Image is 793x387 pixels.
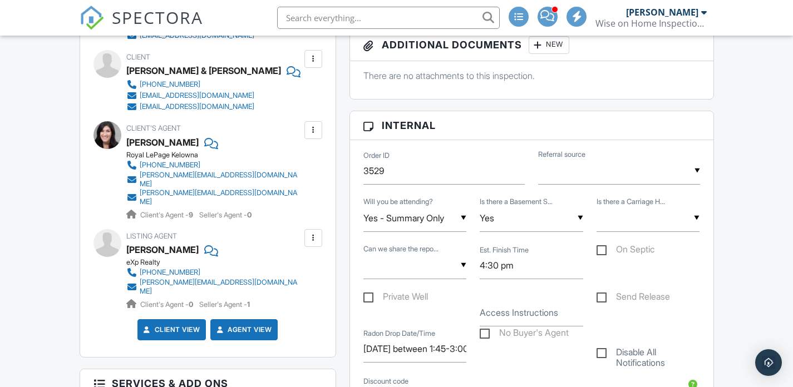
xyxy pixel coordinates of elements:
span: Seller's Agent - [199,211,252,219]
label: Send Release [597,291,670,305]
label: Est. Finish Time [480,245,529,255]
input: Radon Drop Date/Time [363,335,467,363]
span: Seller's Agent - [199,300,250,309]
a: [PERSON_NAME] [126,241,199,258]
img: The Best Home Inspection Software - Spectora [80,6,104,30]
label: No Buyer's Agent [480,328,569,341]
span: Client's Agent - [140,211,195,219]
a: SPECTORA [80,15,203,38]
a: [PERSON_NAME][EMAIL_ADDRESS][DOMAIN_NAME] [126,188,302,206]
span: Listing Agent [126,232,177,240]
a: [PHONE_NUMBER] [126,160,302,171]
div: [PHONE_NUMBER] [140,161,200,170]
label: On Septic [597,244,655,258]
label: Discount code [363,376,408,386]
h3: Internal [350,111,713,140]
div: [PHONE_NUMBER] [140,268,200,277]
strong: 0 [189,300,193,309]
div: Open Intercom Messenger [755,349,782,376]
a: [PHONE_NUMBER] [126,267,302,278]
label: Radon Drop Date/Time [363,329,435,339]
label: Order ID [363,151,390,161]
a: [EMAIL_ADDRESS][DOMAIN_NAME] [126,90,292,101]
div: New [529,36,569,54]
label: Is there a Carriage House/Separate Suite? [597,197,665,207]
a: [PERSON_NAME][EMAIL_ADDRESS][DOMAIN_NAME] [126,278,302,296]
strong: 9 [189,211,193,219]
label: Disable All Notifications [597,347,700,361]
div: [EMAIL_ADDRESS][DOMAIN_NAME] [140,102,254,111]
input: Search everything... [277,7,500,29]
div: [PERSON_NAME] [626,7,698,18]
div: [PERSON_NAME][EMAIL_ADDRESS][DOMAIN_NAME] [140,278,302,296]
a: [PHONE_NUMBER] [126,79,292,90]
label: Is there a Basement Suite [480,197,553,207]
label: Access Instructions [480,306,558,319]
a: Agent View [214,324,272,335]
label: Private Well [363,291,428,305]
div: [PERSON_NAME][EMAIL_ADDRESS][DOMAIN_NAME] [140,171,302,188]
a: [EMAIL_ADDRESS][DOMAIN_NAME] [126,101,292,112]
div: Royal LePage Kelowna [126,151,311,160]
div: Wise on Home Inspections Inc. [595,18,707,29]
strong: 1 [247,300,250,309]
span: Client [126,53,150,61]
div: [EMAIL_ADDRESS][DOMAIN_NAME] [140,91,254,100]
a: [PERSON_NAME] [126,134,199,151]
label: Will you be attending? [363,197,433,207]
div: [PERSON_NAME] & [PERSON_NAME] [126,62,281,79]
a: [PERSON_NAME][EMAIL_ADDRESS][DOMAIN_NAME] [126,171,302,188]
h3: Additional Documents [350,29,713,61]
div: eXp Realty [126,258,311,267]
span: SPECTORA [112,6,203,29]
input: Est. Finish Time [480,252,583,279]
strong: 0 [247,211,252,219]
p: There are no attachments to this inspection. [363,70,700,82]
span: Client's Agent [126,124,181,132]
span: Client's Agent - [140,300,195,309]
label: Can we share the report with your Agent? [363,244,439,254]
label: Referral source [538,150,585,160]
div: [PHONE_NUMBER] [140,80,200,89]
div: [PERSON_NAME][EMAIL_ADDRESS][DOMAIN_NAME] [140,188,302,206]
a: Client View [141,324,200,335]
input: Access Instructions [480,299,583,326]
